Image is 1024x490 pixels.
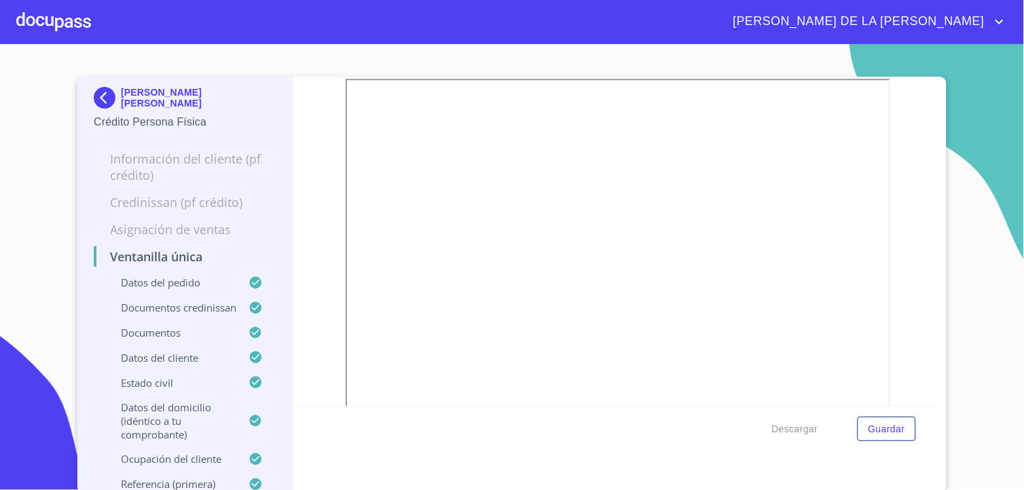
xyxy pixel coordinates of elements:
[723,11,1008,33] button: account of current user
[94,301,249,314] p: Documentos CrediNissan
[94,87,276,114] div: [PERSON_NAME] [PERSON_NAME]
[121,87,276,109] p: [PERSON_NAME] [PERSON_NAME]
[94,248,276,265] p: Ventanilla única
[94,400,249,441] p: Datos del domicilio (idéntico a tu comprobante)
[346,79,890,444] iframe: Constancia de situación fiscal
[94,452,249,466] p: Ocupación del Cliente
[94,351,249,364] p: Datos del cliente
[858,417,916,442] button: Guardar
[94,276,249,289] p: Datos del pedido
[868,421,905,438] span: Guardar
[94,326,249,339] p: Documentos
[772,421,818,438] span: Descargar
[723,11,991,33] span: [PERSON_NAME] DE LA [PERSON_NAME]
[94,194,276,210] p: Credinissan (PF crédito)
[767,417,824,442] button: Descargar
[94,376,249,390] p: Estado Civil
[94,151,276,183] p: Información del cliente (PF crédito)
[94,87,121,109] img: Docupass spot blue
[94,114,276,130] p: Crédito Persona Física
[94,221,276,238] p: Asignación de Ventas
